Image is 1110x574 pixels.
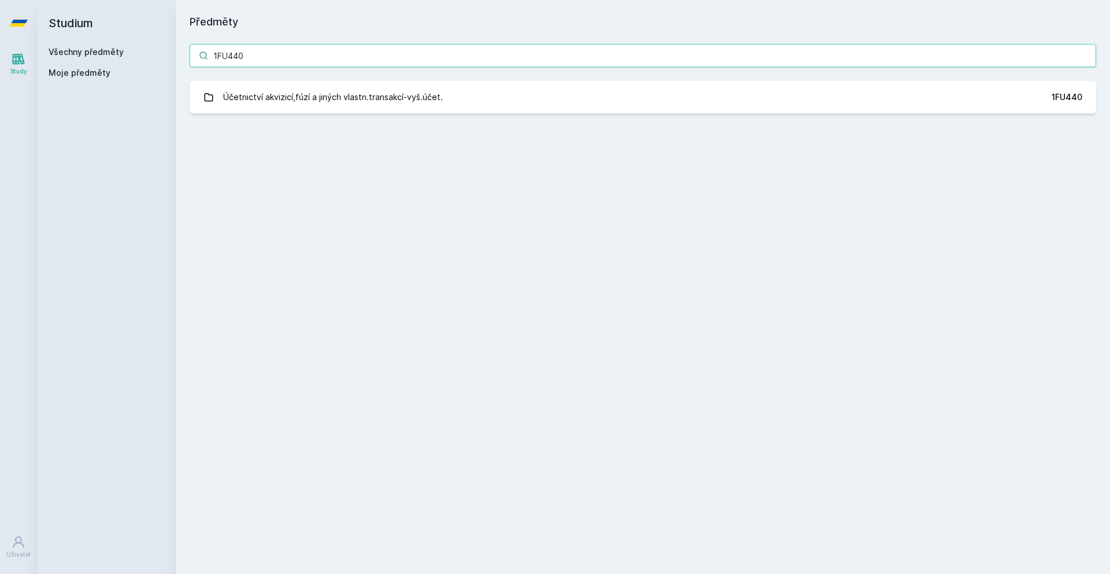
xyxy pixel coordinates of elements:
a: Všechny předměty [49,47,124,57]
a: Uživatel [2,529,35,565]
span: Moje předměty [49,67,110,79]
div: Uživatel [6,550,31,559]
div: Study [10,67,27,76]
h1: Předměty [190,14,1096,30]
div: Účetnictví akvizicí,fúzí a jiných vlastn.transakcí-vyš.účet. [223,86,443,109]
a: Study [2,46,35,82]
a: Účetnictví akvizicí,fúzí a jiných vlastn.transakcí-vyš.účet. 1FU440 [190,81,1096,113]
input: Název nebo ident předmětu… [190,44,1096,67]
div: 1FU440 [1052,91,1082,103]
